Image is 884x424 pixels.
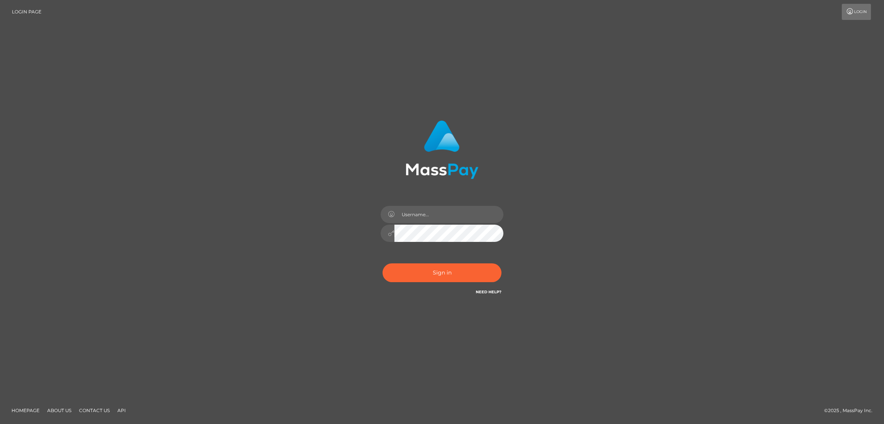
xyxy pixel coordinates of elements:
a: About Us [44,404,74,416]
a: Contact Us [76,404,113,416]
img: MassPay Login [406,120,478,179]
a: Login Page [12,4,41,20]
a: Login [842,4,871,20]
button: Sign in [383,263,501,282]
a: API [114,404,129,416]
div: © 2025 , MassPay Inc. [824,406,878,415]
a: Need Help? [476,289,501,294]
input: Username... [394,206,503,223]
a: Homepage [8,404,43,416]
